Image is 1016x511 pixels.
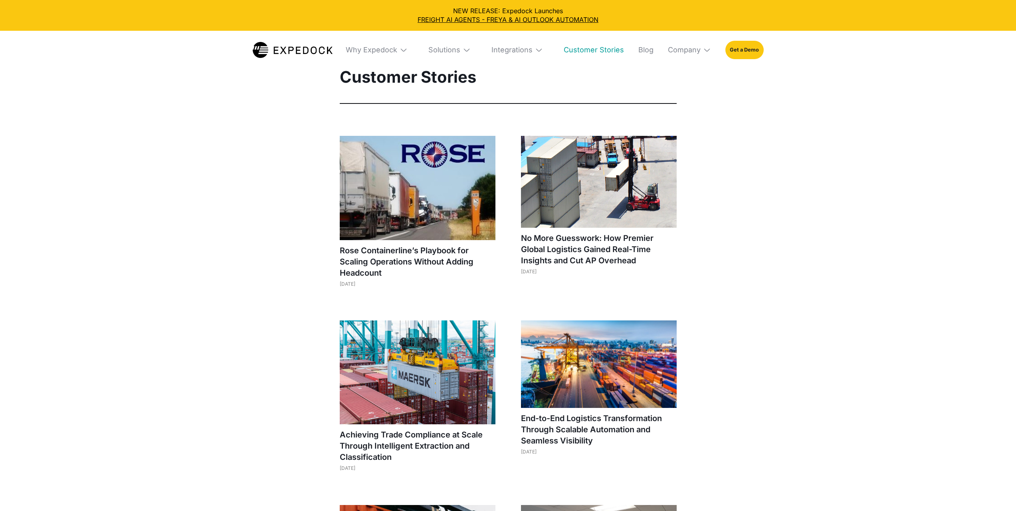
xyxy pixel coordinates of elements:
[6,6,1010,24] div: NEW RELEASE: Expedock Launches
[340,67,677,87] h1: Customer Stories
[340,320,495,479] a: Achieving Trade Compliance at Scale Through Intelligent Extraction and Classification[DATE]
[521,449,677,455] div: [DATE]
[557,31,624,69] a: Customer Stories
[668,46,701,55] div: Company
[725,41,763,59] a: Get a Demo
[340,136,495,295] a: Rose Containerline’s Playbook for Scaling Operations Without Adding Headcount[DATE]
[428,46,460,55] div: Solutions
[632,31,654,69] a: Blog
[340,245,495,278] h1: Rose Containerline’s Playbook for Scaling Operations Without Adding Headcount
[6,15,1010,24] a: FREIGHT AI AGENTS - FREYA & AI OUTLOOK AUTOMATION
[521,268,677,274] div: [DATE]
[491,46,533,55] div: Integrations
[340,465,495,471] div: [DATE]
[521,136,677,282] a: No More Guesswork: How Premier Global Logistics Gained Real-Time Insights and Cut AP Overhead[DATE]
[340,429,495,463] h1: Achieving Trade Compliance at Scale Through Intelligent Extraction and Classification
[521,413,677,446] h1: End-to-End Logistics Transformation Through Scalable Automation and Seamless Visibility
[661,31,717,69] div: Company
[485,31,549,69] div: Integrations
[340,281,495,287] div: [DATE]
[422,31,477,69] div: Solutions
[521,233,677,266] h1: No More Guesswork: How Premier Global Logistics Gained Real-Time Insights and Cut AP Overhead
[339,31,414,69] div: Why Expedock
[346,46,397,55] div: Why Expedock
[521,320,677,463] a: End-to-End Logistics Transformation Through Scalable Automation and Seamless Visibility[DATE]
